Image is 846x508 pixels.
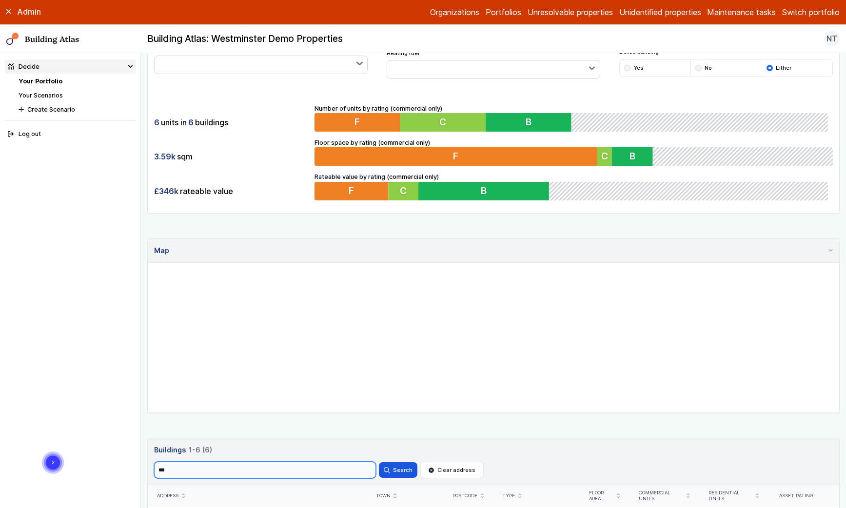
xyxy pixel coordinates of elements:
[708,490,759,503] div: Residential units
[154,445,833,455] h3: Buildings
[826,33,837,44] span: NT
[419,182,551,200] button: B
[401,185,408,196] span: C
[315,104,833,132] div: Number of units by rating (commercial only)
[589,490,620,503] div: Floor area
[430,6,479,18] a: Organizations
[782,6,840,18] button: Switch portfolio
[154,182,308,200] div: rateable value
[8,62,39,71] div: Decide
[612,147,653,166] button: B
[148,239,839,263] summary: Map
[528,116,533,128] span: B
[5,59,136,74] summary: Decide
[315,182,389,200] button: F
[824,31,840,46] button: NT
[379,462,417,478] button: Search
[315,147,597,166] button: F
[487,113,573,132] button: B
[355,116,360,128] span: F
[315,113,401,132] button: F
[147,33,343,45] h2: Building Atlas: Westminster Demo Properties
[502,493,570,499] div: Type
[639,490,690,503] div: Commercial units
[154,186,178,196] span: £346k
[16,102,136,117] button: Create Scenario
[154,151,176,162] span: 3.59k
[453,151,458,162] span: F
[440,116,447,128] span: C
[6,33,19,45] img: main-0bbd2752.svg
[597,147,612,166] button: C
[486,6,521,18] a: Portfolios
[420,462,484,478] button: Clear address
[482,185,488,196] span: B
[157,493,357,499] div: Address
[630,151,635,162] span: B
[19,78,62,85] a: Your Portfolio
[389,182,419,200] button: C
[315,172,833,200] div: Rateable value by rating (commercial only)
[401,113,487,132] button: C
[779,493,830,499] div: Asset rating
[5,127,136,141] button: Log out
[315,138,833,166] div: Floor space by rating (commercial only)
[601,151,608,162] span: C
[154,113,308,132] div: units in buildings
[528,6,613,18] a: Unresolvable properties
[376,493,434,499] div: Town
[19,92,63,99] a: Your Scenarios
[349,185,354,196] span: F
[189,445,212,455] span: 1-6 (6)
[154,147,308,166] div: sqm
[387,49,601,79] div: Heating fuel
[188,117,194,128] span: 6
[154,44,368,74] div: Building age
[619,6,701,18] a: Unidentified properties
[707,6,776,18] a: Maintenance tasks
[154,117,159,128] span: 6
[453,493,484,499] div: Postcode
